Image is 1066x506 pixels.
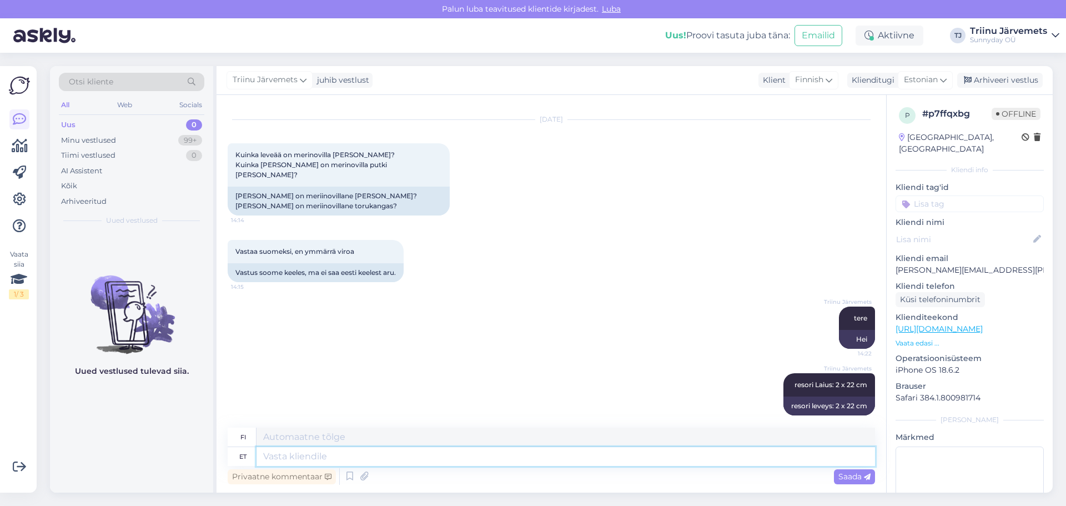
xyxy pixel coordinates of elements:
[896,415,1044,425] div: [PERSON_NAME]
[830,349,872,358] span: 14:22
[896,280,1044,292] p: Kliendi telefon
[854,314,867,322] span: tere
[665,29,790,42] div: Proovi tasuta juba täna:
[61,150,115,161] div: Tiimi vestlused
[896,253,1044,264] p: Kliendi email
[61,135,116,146] div: Minu vestlused
[896,324,983,334] a: [URL][DOMAIN_NAME]
[795,380,867,389] span: resori Laius: 2 x 22 cm
[957,73,1043,88] div: Arhiveeri vestlus
[824,298,872,306] span: Triinu Järvemets
[847,74,894,86] div: Klienditugi
[231,283,273,291] span: 14:15
[992,108,1040,120] span: Offline
[231,216,273,224] span: 14:14
[178,135,202,146] div: 99+
[905,111,910,119] span: p
[186,119,202,131] div: 0
[9,75,30,96] img: Askly Logo
[896,165,1044,175] div: Kliendi info
[896,233,1031,246] input: Lisa nimi
[313,74,369,86] div: juhib vestlust
[233,74,298,86] span: Triinu Järvemets
[896,264,1044,276] p: [PERSON_NAME][EMAIL_ADDRESS][PERSON_NAME][DOMAIN_NAME]
[896,182,1044,193] p: Kliendi tag'id
[50,255,213,355] img: No chats
[115,98,134,112] div: Web
[235,151,396,179] span: Kuinka leveää on merinovilla [PERSON_NAME]? Kuinka [PERSON_NAME] on merinovilla putki [PERSON_NAME]?
[970,27,1047,36] div: Triinu Järvemets
[950,28,966,43] div: TJ
[896,217,1044,228] p: Kliendi nimi
[824,364,872,373] span: Triinu Järvemets
[61,196,107,207] div: Arhiveeritud
[228,187,450,216] div: [PERSON_NAME] on meriinovillane [PERSON_NAME]? [PERSON_NAME] on meriinovillane torukangas?
[970,36,1047,44] div: Sunnyday OÜ
[177,98,204,112] div: Socials
[665,30,686,41] b: Uus!
[899,132,1022,155] div: [GEOGRAPHIC_DATA], [GEOGRAPHIC_DATA]
[235,247,354,255] span: Vastaa suomeksi, en ymmärrä viroa
[838,472,871,482] span: Saada
[61,166,102,177] div: AI Assistent
[896,196,1044,212] input: Lisa tag
[896,312,1044,323] p: Klienditeekond
[783,397,875,415] div: resori leveys: 2 x 22 cm
[904,74,938,86] span: Estonian
[896,380,1044,392] p: Brauser
[239,447,247,466] div: et
[856,26,923,46] div: Aktiivne
[839,330,875,349] div: Hei
[228,469,336,484] div: Privaatne kommentaar
[970,27,1059,44] a: Triinu JärvemetsSunnyday OÜ
[186,150,202,161] div: 0
[228,263,404,282] div: Vastus soome keeles, ma ei saa eesti keelest aru.
[896,392,1044,404] p: Safari 384.1.800981714
[922,107,992,121] div: # p7ffqxbg
[795,74,823,86] span: Finnish
[896,432,1044,443] p: Märkmed
[9,249,29,299] div: Vaata siia
[61,119,76,131] div: Uus
[61,181,77,192] div: Kõik
[795,25,842,46] button: Emailid
[896,353,1044,364] p: Operatsioonisüsteem
[896,292,985,307] div: Küsi telefoninumbrit
[75,365,189,377] p: Uued vestlused tulevad siia.
[69,76,113,88] span: Otsi kliente
[240,428,246,447] div: fi
[106,216,158,226] span: Uued vestlused
[758,74,786,86] div: Klient
[599,4,624,14] span: Luba
[59,98,72,112] div: All
[830,416,872,424] span: 14:23
[228,114,875,124] div: [DATE]
[896,338,1044,348] p: Vaata edasi ...
[9,289,29,299] div: 1 / 3
[896,364,1044,376] p: iPhone OS 18.6.2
